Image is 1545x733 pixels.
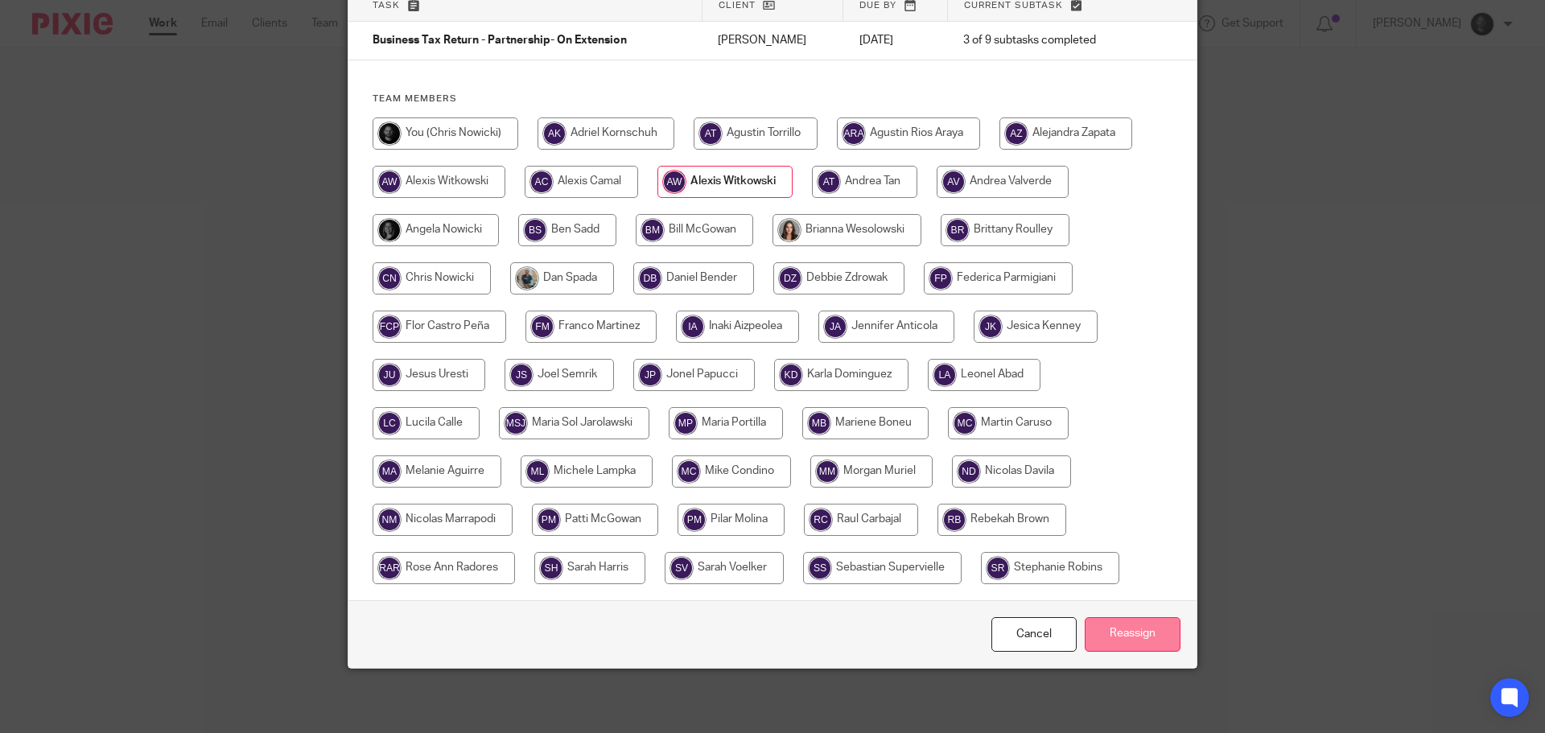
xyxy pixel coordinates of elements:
[964,1,1063,10] span: Current subtask
[947,22,1140,60] td: 3 of 9 subtasks completed
[373,35,627,47] span: Business Tax Return - Partnership- On Extension
[719,1,756,10] span: Client
[859,1,896,10] span: Due by
[373,1,400,10] span: Task
[859,32,932,48] p: [DATE]
[373,93,1172,105] h4: Team members
[1085,617,1180,652] input: Reassign
[991,617,1077,652] a: Close this dialog window
[718,32,826,48] p: [PERSON_NAME]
